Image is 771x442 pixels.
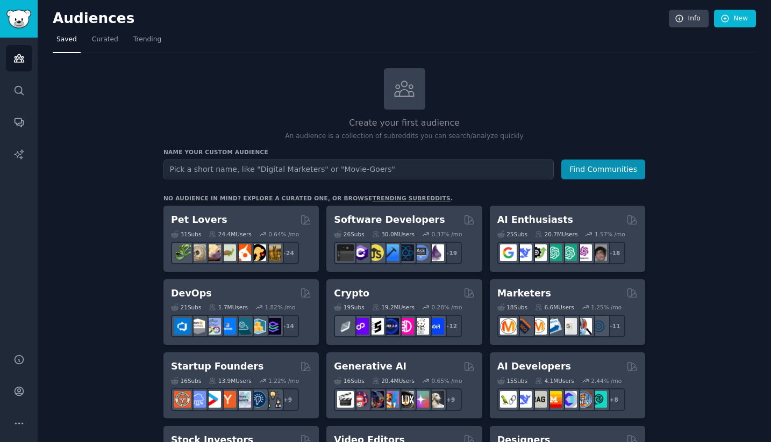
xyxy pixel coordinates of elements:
div: 19.2M Users [372,303,415,311]
div: 19 Sub s [334,303,364,311]
img: llmops [575,391,592,408]
div: + 14 [276,315,299,337]
img: Entrepreneurship [249,391,266,408]
img: dogbreed [265,244,281,261]
img: 0xPolygon [352,318,369,335]
img: Docker_DevOps [204,318,221,335]
img: SaaS [189,391,206,408]
img: DevOpsLinks [219,318,236,335]
div: 0.65 % /mo [432,377,462,385]
img: learnjavascript [367,244,384,261]
img: DreamBooth [427,391,444,408]
div: + 18 [603,242,625,264]
div: + 12 [439,315,462,337]
img: AskMarketing [530,318,547,335]
img: ycombinator [219,391,236,408]
img: ArtificalIntelligence [590,244,607,261]
img: ethfinance [337,318,354,335]
img: GoogleGeminiAI [500,244,517,261]
img: Emailmarketing [545,318,562,335]
img: elixir [427,244,444,261]
img: DeepSeek [515,244,532,261]
h3: Name your custom audience [163,148,645,156]
img: platformengineering [234,318,251,335]
img: herpetology [174,244,191,261]
div: + 8 [603,388,625,411]
input: Pick a short name, like "Digital Marketers" or "Movie-Goers" [163,160,554,179]
img: GummySearch logo [6,10,31,28]
div: + 9 [276,388,299,411]
h2: Crypto [334,287,369,300]
div: 6.6M Users [535,303,574,311]
div: + 19 [439,242,462,264]
img: AItoolsCatalog [530,244,547,261]
div: 0.28 % /mo [432,303,462,311]
img: cockatiel [234,244,251,261]
div: 13.9M Users [209,377,251,385]
img: PlatformEngineers [265,318,281,335]
img: dalle2 [352,391,369,408]
img: aivideo [337,391,354,408]
img: EntrepreneurRideAlong [174,391,191,408]
img: sdforall [382,391,399,408]
img: ethstaker [367,318,384,335]
img: software [337,244,354,261]
img: PetAdvice [249,244,266,261]
div: 30.0M Users [372,230,415,238]
img: iOSProgramming [382,244,399,261]
h2: Pet Lovers [171,213,227,227]
img: OnlineMarketing [590,318,607,335]
a: Curated [88,31,122,53]
img: MistralAI [545,391,562,408]
div: 16 Sub s [334,377,364,385]
img: starryai [412,391,429,408]
img: chatgpt_prompts_ [560,244,577,261]
a: Trending [130,31,165,53]
div: 1.82 % /mo [265,303,296,311]
div: 24.4M Users [209,230,251,238]
img: content_marketing [500,318,517,335]
div: 18 Sub s [497,303,527,311]
h2: Generative AI [334,360,406,373]
img: bigseo [515,318,532,335]
img: AIDevelopersSociety [590,391,607,408]
div: 20.7M Users [535,230,577,238]
h2: Software Developers [334,213,445,227]
div: 21 Sub s [171,303,201,311]
div: 1.7M Users [209,303,248,311]
h2: Startup Founders [171,360,263,373]
img: indiehackers [234,391,251,408]
img: defi_ [427,318,444,335]
div: 0.37 % /mo [432,230,462,238]
img: Rag [530,391,547,408]
button: Find Communities [561,160,645,179]
img: AWS_Certified_Experts [189,318,206,335]
img: growmybusiness [265,391,281,408]
img: turtle [219,244,236,261]
img: MarketingResearch [575,318,592,335]
div: 1.22 % /mo [268,377,299,385]
h2: AI Developers [497,360,571,373]
img: deepdream [367,391,384,408]
div: 1.57 % /mo [595,230,625,238]
div: 2.44 % /mo [591,377,622,385]
h2: Create your first audience [163,117,645,130]
span: Saved [56,35,77,45]
a: New [714,10,756,28]
img: azuredevops [174,318,191,335]
div: 20.4M Users [372,377,415,385]
a: Saved [53,31,81,53]
img: chatgpt_promptDesign [545,244,562,261]
img: reactnative [397,244,414,261]
img: AskComputerScience [412,244,429,261]
img: web3 [382,318,399,335]
img: DeepSeek [515,391,532,408]
a: trending subreddits [372,195,450,201]
a: Info [669,10,709,28]
span: Curated [92,35,118,45]
div: 31 Sub s [171,230,201,238]
div: 16 Sub s [171,377,201,385]
div: 1.25 % /mo [591,303,622,311]
img: startup [204,391,221,408]
div: 25 Sub s [497,230,527,238]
